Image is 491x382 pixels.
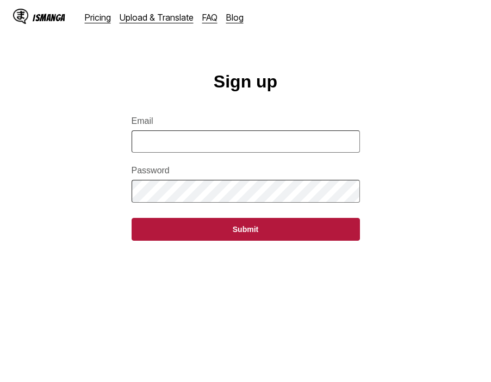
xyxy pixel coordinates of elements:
[132,116,360,126] label: Email
[13,9,85,26] a: IsManga LogoIsManga
[214,72,277,92] h1: Sign up
[226,12,244,23] a: Blog
[202,12,217,23] a: FAQ
[132,166,360,176] label: Password
[33,12,65,23] div: IsManga
[85,12,111,23] a: Pricing
[132,218,360,241] button: Submit
[13,9,28,24] img: IsManga Logo
[120,12,194,23] a: Upload & Translate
